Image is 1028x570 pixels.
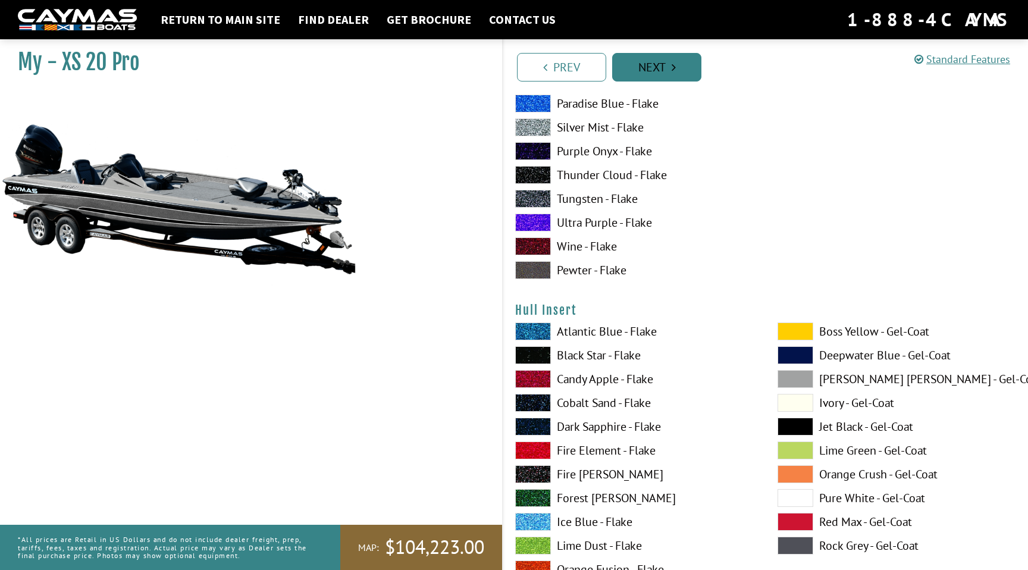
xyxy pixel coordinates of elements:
[515,237,754,255] label: Wine - Flake
[515,303,1016,318] h4: Hull Insert
[515,261,754,279] label: Pewter - Flake
[515,322,754,340] label: Atlantic Blue - Flake
[483,12,562,27] a: Contact Us
[18,530,314,565] p: *All prices are Retail in US Dollars and do not include dealer freight, prep, tariffs, fees, taxe...
[515,513,754,531] label: Ice Blue - Flake
[778,394,1016,412] label: Ivory - Gel-Coat
[515,370,754,388] label: Candy Apple - Flake
[517,53,606,82] a: Prev
[155,12,286,27] a: Return to main site
[381,12,477,27] a: Get Brochure
[612,53,701,82] a: Next
[778,322,1016,340] label: Boss Yellow - Gel-Coat
[515,95,754,112] label: Paradise Blue - Flake
[515,441,754,459] label: Fire Element - Flake
[515,537,754,555] label: Lime Dust - Flake
[515,190,754,208] label: Tungsten - Flake
[515,465,754,483] label: Fire [PERSON_NAME]
[914,52,1010,66] a: Standard Features
[515,489,754,507] label: Forest [PERSON_NAME]
[515,118,754,136] label: Silver Mist - Flake
[778,465,1016,483] label: Orange Crush - Gel-Coat
[18,9,137,31] img: white-logo-c9c8dbefe5ff5ceceb0f0178aa75bf4bb51f6bca0971e226c86eb53dfe498488.png
[778,418,1016,436] label: Jet Black - Gel-Coat
[778,441,1016,459] label: Lime Green - Gel-Coat
[292,12,375,27] a: Find Dealer
[514,51,1028,82] ul: Pagination
[778,346,1016,364] label: Deepwater Blue - Gel-Coat
[778,370,1016,388] label: [PERSON_NAME] [PERSON_NAME] - Gel-Coat
[847,7,1010,33] div: 1-888-4CAYMAS
[515,418,754,436] label: Dark Sapphire - Flake
[515,394,754,412] label: Cobalt Sand - Flake
[778,513,1016,531] label: Red Max - Gel-Coat
[385,535,484,560] span: $104,223.00
[515,346,754,364] label: Black Star - Flake
[778,489,1016,507] label: Pure White - Gel-Coat
[515,142,754,160] label: Purple Onyx - Flake
[18,49,472,76] h1: My - XS 20 Pro
[340,525,502,570] a: MAP:$104,223.00
[515,166,754,184] label: Thunder Cloud - Flake
[358,541,379,554] span: MAP:
[515,214,754,231] label: Ultra Purple - Flake
[778,537,1016,555] label: Rock Grey - Gel-Coat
